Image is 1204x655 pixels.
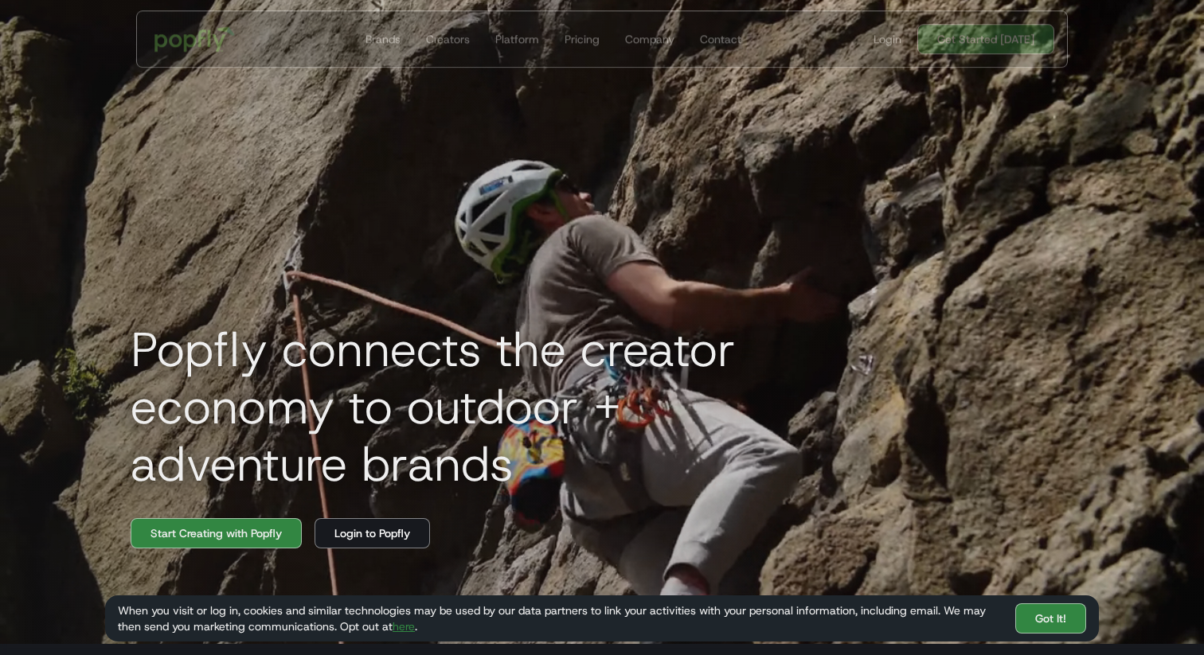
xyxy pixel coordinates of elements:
[694,11,748,67] a: Contact
[619,11,681,67] a: Company
[565,31,600,47] div: Pricing
[917,24,1054,54] a: Get Started [DATE]
[1015,603,1086,634] a: Got It!
[495,31,539,47] div: Platform
[426,31,470,47] div: Creators
[359,11,407,67] a: Brands
[393,619,415,634] a: here
[420,11,476,67] a: Creators
[315,518,430,548] a: Login to Popfly
[700,31,741,47] div: Contact
[558,11,606,67] a: Pricing
[625,31,674,47] div: Company
[874,31,901,47] div: Login
[867,31,908,47] a: Login
[143,15,246,63] a: home
[365,31,401,47] div: Brands
[118,602,1003,634] div: When you visit or log in, cookies and similar technologies may be used by our data partners to li...
[118,321,835,493] h1: Popfly connects the creator economy to outdoor + adventure brands
[131,518,302,548] a: Start Creating with Popfly
[489,11,545,67] a: Platform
